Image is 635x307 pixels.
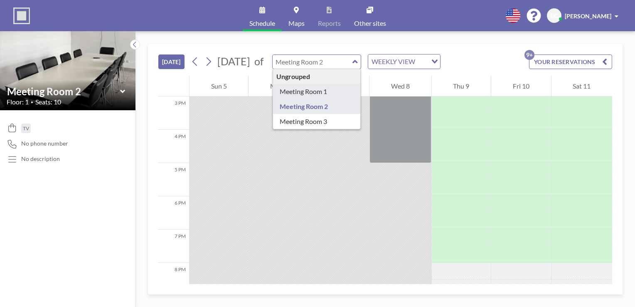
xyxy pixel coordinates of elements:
[565,12,611,20] span: [PERSON_NAME]
[550,12,558,20] span: DC
[35,98,61,106] span: Seats: 10
[288,20,305,27] span: Maps
[23,125,29,131] span: TV
[7,85,120,97] input: Meeting Room 2
[551,76,612,97] div: Sat 11
[369,76,431,97] div: Wed 8
[158,97,189,130] div: 3 PM
[249,76,310,97] div: Mon 6
[217,55,250,67] span: [DATE]
[31,99,33,105] span: •
[432,76,491,97] div: Thu 9
[158,263,189,296] div: 8 PM
[318,20,341,27] span: Reports
[7,98,29,106] span: Floor: 1
[13,7,30,24] img: organization-logo
[491,76,551,97] div: Fri 10
[368,54,440,69] div: Search for option
[273,99,361,114] div: Meeting Room 2
[158,196,189,230] div: 6 PM
[190,76,248,97] div: Sun 5
[254,55,263,68] span: of
[529,54,612,69] button: YOUR RESERVATIONS9+
[21,155,60,163] div: No description
[354,20,386,27] span: Other sites
[370,56,417,67] span: WEEKLY VIEW
[21,140,68,147] span: No phone number
[158,163,189,196] div: 5 PM
[524,50,534,60] p: 9+
[273,114,361,129] div: Meeting Room 3
[273,84,361,99] div: Meeting Room 1
[158,230,189,263] div: 7 PM
[418,56,426,67] input: Search for option
[273,69,361,84] div: Ungrouped
[249,20,275,27] span: Schedule
[158,54,185,69] button: [DATE]
[158,130,189,163] div: 4 PM
[273,55,352,69] input: Meeting Room 2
